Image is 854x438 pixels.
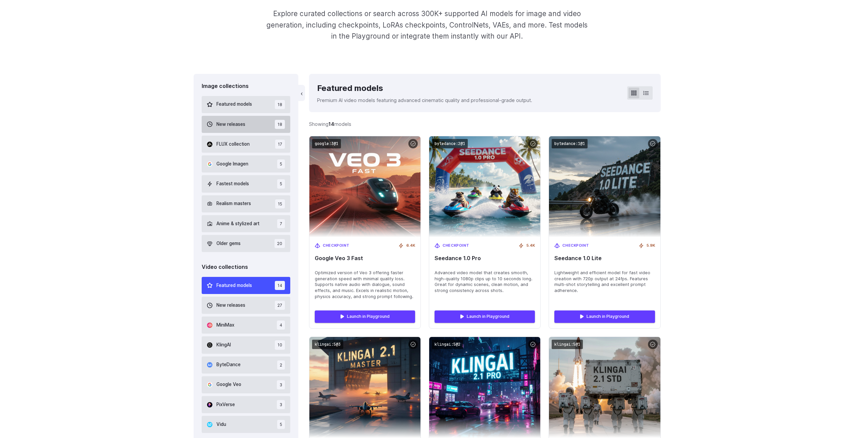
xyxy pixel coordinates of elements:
[216,220,259,228] span: Anime & stylized art
[275,301,285,310] span: 27
[549,337,660,438] img: KlingAI 2.1 Standard
[202,175,291,192] button: Fastest models 5
[277,420,285,429] span: 5
[317,82,532,95] div: Featured models
[202,416,291,433] button: Vidu 5
[202,82,291,91] div: Image collections
[275,100,285,109] span: 18
[275,140,285,149] span: 17
[216,121,245,128] span: New releases
[315,255,415,261] span: Google Veo 3 Fast
[309,136,420,237] img: Google Veo 3 Fast
[216,141,250,148] span: FLUX collection
[323,243,350,249] span: Checkpoint
[275,199,285,208] span: 15
[202,195,291,212] button: Realism masters 15
[315,310,415,323] a: Launch in Playground
[554,255,655,261] span: Seedance 1.0 Lite
[549,136,660,237] img: Seedance 1.0 Lite
[432,340,463,349] code: klingai:5@2
[277,219,285,228] span: 7
[277,380,285,389] span: 3
[277,321,285,330] span: 4
[562,243,589,249] span: Checkpoint
[435,270,535,294] span: Advanced video model that creates smooth, high-quality 1080p clips up to 10 seconds long. Great f...
[647,243,655,249] span: 5.9K
[202,396,291,413] button: PixVerse 3
[275,120,285,129] span: 18
[277,179,285,188] span: 5
[312,340,343,349] code: klingai:5@3
[329,121,334,127] strong: 14
[526,243,535,249] span: 5.4K
[202,336,291,353] button: KlingAI 10
[435,255,535,261] span: Seedance 1.0 Pro
[202,356,291,374] button: ByteDance 2
[216,361,241,369] span: ByteDance
[216,302,245,309] span: New releases
[552,139,588,149] code: bytedance:1@1
[298,85,305,101] button: ‹
[216,180,249,188] span: Fastest models
[263,8,590,42] p: Explore curated collections or search across 300K+ supported AI models for image and video genera...
[277,360,285,370] span: 2
[429,136,540,237] img: Seedance 1.0 Pro
[216,200,251,207] span: Realism masters
[202,116,291,133] button: New releases 18
[312,139,341,149] code: google:3@1
[277,159,285,168] span: 5
[216,101,252,108] span: Featured models
[554,310,655,323] a: Launch in Playground
[315,270,415,300] span: Optimized version of Veo 3 offering faster generation speed with minimal quality loss. Supports n...
[275,281,285,290] span: 14
[202,277,291,294] button: Featured models 14
[202,155,291,173] button: Google Imagen 5
[202,235,291,252] button: Older gems 20
[552,340,583,349] code: klingai:5@1
[202,136,291,153] button: FLUX collection 17
[216,160,248,168] span: Google Imagen
[216,240,241,247] span: Older gems
[277,400,285,409] span: 3
[275,340,285,349] span: 10
[216,381,241,388] span: Google Veo
[216,322,234,329] span: MiniMax
[202,215,291,232] button: Anime & stylized art 7
[216,401,235,408] span: PixVerse
[216,421,226,428] span: Vidu
[216,341,231,349] span: KlingAI
[432,139,468,149] code: bytedance:2@1
[216,282,252,289] span: Featured models
[202,376,291,393] button: Google Veo 3
[435,310,535,323] a: Launch in Playground
[202,317,291,334] button: MiniMax 4
[317,96,532,104] p: Premium AI video models featuring advanced cinematic quality and professional-grade output.
[274,239,285,248] span: 20
[202,297,291,314] button: New releases 27
[443,243,469,249] span: Checkpoint
[406,243,415,249] span: 6.4K
[309,337,420,438] img: KlingAI 2.1 Master
[202,96,291,113] button: Featured models 18
[202,263,291,272] div: Video collections
[554,270,655,294] span: Lightweight and efficient model for fast video creation with 720p output at 24fps. Features multi...
[429,337,540,438] img: KlingAI 2.1 Pro
[309,120,351,128] div: Showing models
